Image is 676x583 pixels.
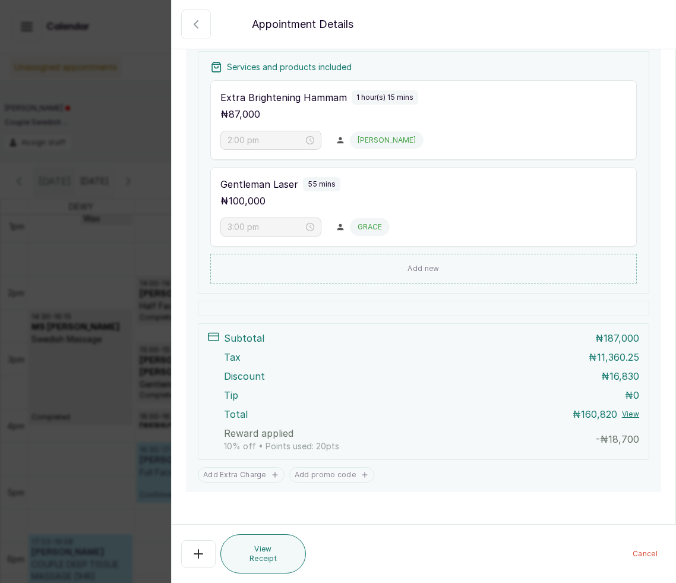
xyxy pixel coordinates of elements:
[224,331,264,345] p: Subtotal
[608,433,639,445] span: 18,700
[597,351,639,363] span: 11,360.25
[198,467,285,483] button: Add Extra Charge
[573,407,617,421] p: ₦
[224,350,241,364] p: Tax
[289,467,374,483] button: Add promo code
[229,195,266,207] span: 100,000
[227,61,352,73] p: Services and products included
[220,107,260,121] p: ₦
[589,350,639,364] p: ₦
[622,409,639,419] button: View
[224,407,248,421] p: Total
[228,220,304,234] input: Select time
[224,426,293,440] p: Reward applied
[581,408,617,420] span: 160,820
[220,534,306,573] button: View Receipt
[604,332,639,344] span: 187,000
[220,177,298,191] p: Gentleman Laser
[625,388,639,402] p: ₦
[358,135,416,145] p: [PERSON_NAME]
[601,369,639,383] p: ₦
[220,194,266,208] p: ₦
[252,16,353,33] p: Appointment Details
[224,440,339,452] p: 10% off • Points used: 20 pts
[358,222,382,232] p: GRACE
[228,134,304,147] input: Select time
[596,432,639,446] p: - ₦
[609,370,639,382] span: 16,830
[220,90,347,105] p: Extra Brightening Hammam
[308,179,336,189] p: 55 mins
[224,388,238,402] p: Tip
[633,389,639,401] span: 0
[623,543,667,565] button: Cancel
[224,369,265,383] p: Discount
[356,93,413,102] p: 1 hour(s) 15 mins
[595,331,639,345] p: ₦
[210,254,637,283] button: Add new
[229,108,260,120] span: 87,000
